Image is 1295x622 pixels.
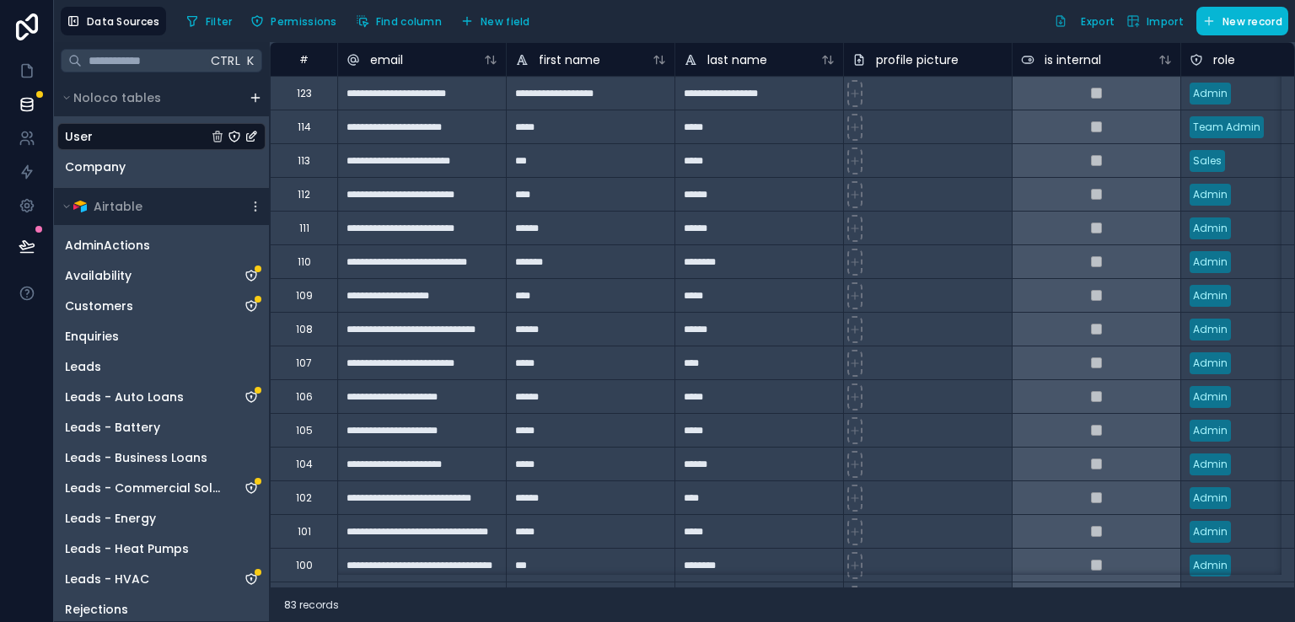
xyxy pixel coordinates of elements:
[376,15,442,28] span: Find column
[298,525,311,539] div: 101
[350,8,448,34] button: Find column
[876,51,959,68] span: profile picture
[244,8,342,34] button: Permissions
[296,289,313,303] div: 109
[1196,7,1288,35] button: New record
[87,15,160,28] span: Data Sources
[1147,15,1184,28] span: Import
[454,8,536,34] button: New field
[1048,7,1120,35] button: Export
[1193,288,1228,303] div: Admin
[1193,86,1228,101] div: Admin
[1213,51,1235,68] span: role
[209,50,242,71] span: Ctrl
[296,390,313,404] div: 106
[1193,524,1228,539] div: Admin
[298,255,311,269] div: 110
[296,323,313,336] div: 108
[1081,15,1115,28] span: Export
[61,7,166,35] button: Data Sources
[370,51,403,68] span: email
[1120,7,1190,35] button: Import
[245,55,257,67] span: K
[271,15,336,28] span: Permissions
[298,188,310,201] div: 112
[296,424,313,437] div: 105
[1190,7,1288,35] a: New record
[206,15,233,28] span: Filter
[1193,221,1228,236] div: Admin
[1193,322,1228,337] div: Admin
[1193,255,1228,270] div: Admin
[1193,187,1228,202] div: Admin
[283,53,325,66] div: #
[296,458,313,471] div: 104
[1193,423,1228,438] div: Admin
[539,51,600,68] span: first name
[1222,15,1282,28] span: New record
[1045,51,1101,68] span: is internal
[299,222,309,235] div: 111
[180,8,239,34] button: Filter
[298,121,311,134] div: 114
[1193,558,1228,573] div: Admin
[1193,457,1228,472] div: Admin
[1193,356,1228,371] div: Admin
[481,15,530,28] span: New field
[244,8,349,34] a: Permissions
[1193,389,1228,405] div: Admin
[1193,153,1222,169] div: Sales
[1193,120,1260,135] div: Team Admin
[296,559,313,572] div: 100
[297,87,312,100] div: 123
[284,598,339,612] span: 83 records
[296,357,312,370] div: 107
[298,154,310,168] div: 113
[296,491,312,505] div: 102
[707,51,767,68] span: last name
[1193,491,1228,506] div: Admin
